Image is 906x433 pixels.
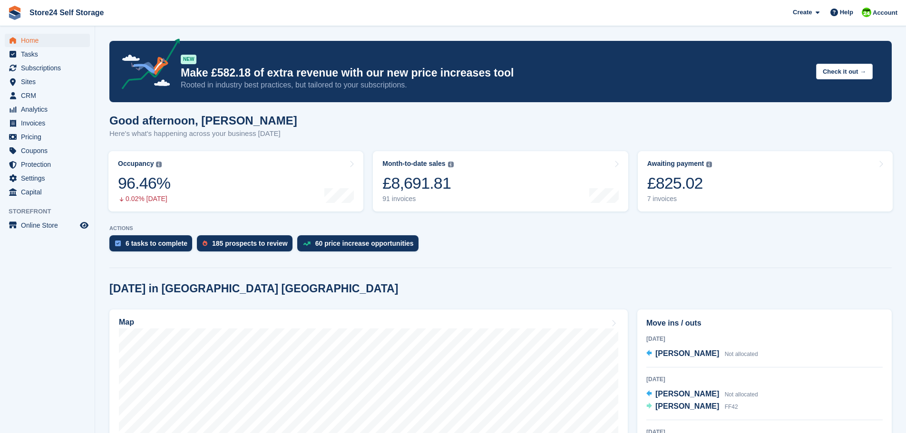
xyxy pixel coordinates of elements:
[181,80,809,90] p: Rooted in industry best practices, but tailored to your subscriptions.
[646,348,758,360] a: [PERSON_NAME] Not allocated
[655,349,719,357] span: [PERSON_NAME]
[382,173,453,193] div: £8,691.81
[5,144,90,157] a: menu
[5,172,90,185] a: menu
[862,8,871,17] img: Robert Sears
[21,172,78,185] span: Settings
[873,8,897,18] span: Account
[5,48,90,61] a: menu
[373,151,628,212] a: Month-to-date sales £8,691.81 91 invoices
[109,235,197,256] a: 6 tasks to complete
[108,151,363,212] a: Occupancy 96.46% 0.02% [DATE]
[647,173,712,193] div: £825.02
[109,114,297,127] h1: Good afternoon, [PERSON_NAME]
[203,241,207,246] img: prospect-51fa495bee0391a8d652442698ab0144808aea92771e9ea1ae160a38d050c398.svg
[21,34,78,47] span: Home
[793,8,812,17] span: Create
[655,402,719,410] span: [PERSON_NAME]
[647,195,712,203] div: 7 invoices
[725,391,758,398] span: Not allocated
[156,162,162,167] img: icon-info-grey-7440780725fd019a000dd9b08b2336e03edf1995a4989e88bcd33f0948082b44.svg
[646,401,738,413] a: [PERSON_NAME] FF42
[303,241,311,246] img: price_increase_opportunities-93ffe204e8149a01c8c9dc8f82e8f89637d9d84a8eef4429ea346261dce0b2c0.svg
[212,240,288,247] div: 185 prospects to review
[5,116,90,130] a: menu
[5,61,90,75] a: menu
[109,128,297,139] p: Here's what's happening across your business [DATE]
[21,144,78,157] span: Coupons
[118,195,170,203] div: 0.02% [DATE]
[725,351,758,357] span: Not allocated
[382,160,445,168] div: Month-to-date sales
[5,219,90,232] a: menu
[21,103,78,116] span: Analytics
[118,173,170,193] div: 96.46%
[706,162,712,167] img: icon-info-grey-7440780725fd019a000dd9b08b2336e03edf1995a4989e88bcd33f0948082b44.svg
[646,335,883,343] div: [DATE]
[109,282,398,295] h2: [DATE] in [GEOGRAPHIC_DATA] [GEOGRAPHIC_DATA]
[197,235,297,256] a: 185 prospects to review
[5,75,90,88] a: menu
[118,160,154,168] div: Occupancy
[109,225,892,231] p: ACTIONS
[646,318,883,329] h2: Move ins / outs
[5,103,90,116] a: menu
[21,158,78,171] span: Protection
[5,89,90,102] a: menu
[315,240,414,247] div: 60 price increase opportunities
[21,75,78,88] span: Sites
[5,185,90,199] a: menu
[119,318,134,327] h2: Map
[646,388,758,401] a: [PERSON_NAME] Not allocated
[181,66,809,80] p: Make £582.18 of extra revenue with our new price increases tool
[297,235,423,256] a: 60 price increase opportunities
[5,130,90,144] a: menu
[647,160,704,168] div: Awaiting payment
[9,207,95,216] span: Storefront
[181,55,196,64] div: NEW
[21,185,78,199] span: Capital
[448,162,454,167] img: icon-info-grey-7440780725fd019a000dd9b08b2336e03edf1995a4989e88bcd33f0948082b44.svg
[21,61,78,75] span: Subscriptions
[8,6,22,20] img: stora-icon-8386f47178a22dfd0bd8f6a31ec36ba5ce8667c1dd55bd0f319d3a0aa187defe.svg
[725,404,738,410] span: FF42
[21,130,78,144] span: Pricing
[840,8,853,17] span: Help
[21,219,78,232] span: Online Store
[26,5,108,20] a: Store24 Self Storage
[382,195,453,203] div: 91 invoices
[655,390,719,398] span: [PERSON_NAME]
[646,375,883,384] div: [DATE]
[638,151,893,212] a: Awaiting payment £825.02 7 invoices
[114,38,180,93] img: price-adjustments-announcement-icon-8257ccfd72463d97f412b2fc003d46551f7dbcb40ab6d574587a9cd5c0d94...
[21,89,78,102] span: CRM
[78,220,90,231] a: Preview store
[5,158,90,171] a: menu
[21,116,78,130] span: Invoices
[21,48,78,61] span: Tasks
[816,64,873,79] button: Check it out →
[115,241,121,246] img: task-75834270c22a3079a89374b754ae025e5fb1db73e45f91037f5363f120a921f8.svg
[126,240,187,247] div: 6 tasks to complete
[5,34,90,47] a: menu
